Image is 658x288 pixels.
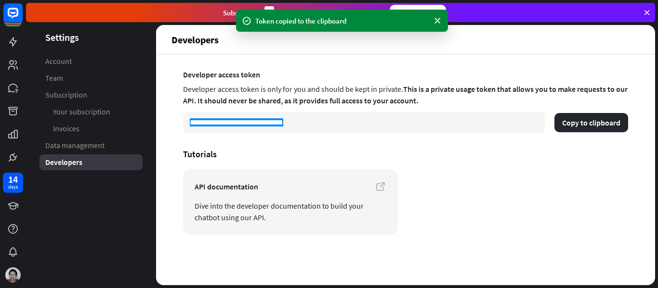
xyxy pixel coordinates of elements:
[45,73,63,83] span: Team
[53,107,110,117] span: Your subscription
[183,84,628,105] span: This is a private usage token that allows you to make requests to our API. It should never be sha...
[183,149,628,160] h4: Tutorials
[183,70,628,79] label: Developer access token
[45,56,72,66] span: Account
[39,138,143,153] a: Data management
[183,81,628,110] div: Developer access token is only for you and should be kept in private.
[554,113,628,132] button: Copy to clipboard
[255,16,429,26] div: Token copied to the clipboard
[223,6,382,19] div: Subscribe in days to get your first month for $1
[195,181,386,192] span: API documentation
[8,4,37,33] button: Open LiveChat chat widget
[8,184,18,190] div: days
[39,70,143,86] a: Team
[390,5,446,20] div: Subscribe now
[45,90,87,100] span: Subscription
[39,53,143,69] a: Account
[39,121,143,137] a: Invoices
[26,31,156,44] header: Settings
[45,140,105,150] span: Data management
[195,200,386,223] span: Dive into the developer documentation to build your chatbot using our API.
[53,124,79,134] span: Invoices
[183,169,398,235] a: API documentation Dive into the developer documentation to build your chatbot using our API.
[156,25,655,54] header: Developers
[45,157,82,167] span: Developers
[39,104,143,120] a: Your subscription
[39,87,143,103] a: Subscription
[3,173,23,193] a: 14 days
[264,6,274,19] div: 3
[8,175,18,184] div: 14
